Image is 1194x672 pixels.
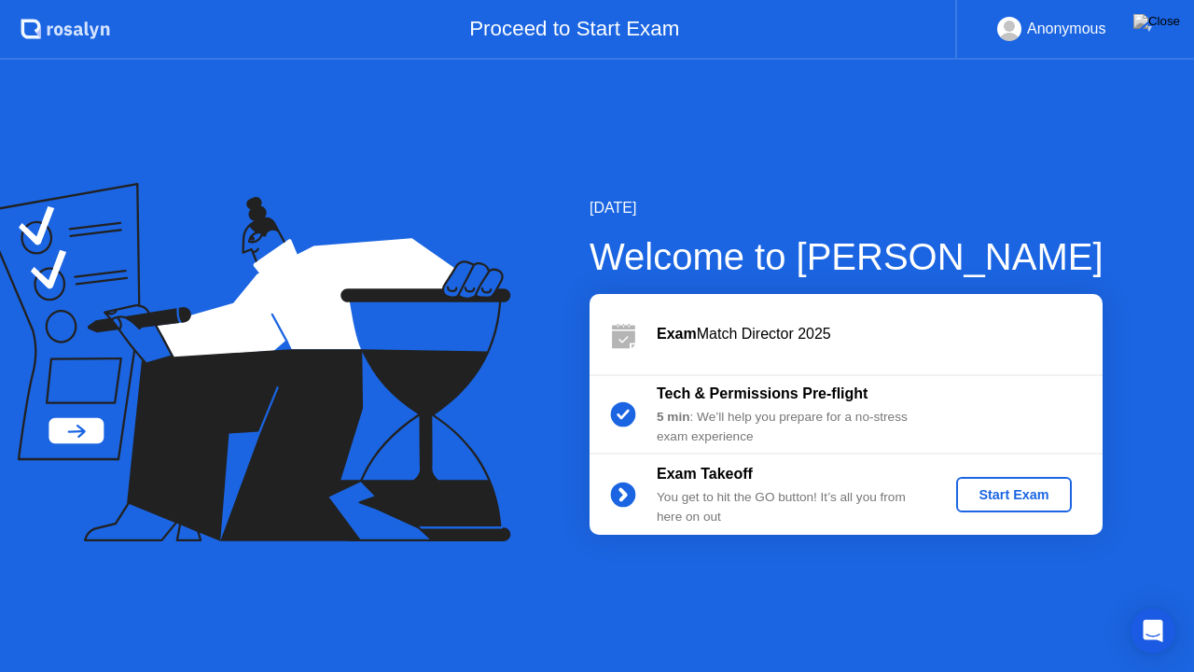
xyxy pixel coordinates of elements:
[657,488,925,526] div: You get to hit the GO button! It’s all you from here on out
[657,326,697,342] b: Exam
[590,229,1104,285] div: Welcome to [PERSON_NAME]
[657,466,753,482] b: Exam Takeoff
[1133,14,1180,29] img: Close
[590,197,1104,219] div: [DATE]
[657,385,868,401] b: Tech & Permissions Pre-flight
[657,408,925,446] div: : We’ll help you prepare for a no-stress exam experience
[1131,609,1175,653] div: Open Intercom Messenger
[964,487,1063,502] div: Start Exam
[956,477,1071,512] button: Start Exam
[657,323,1103,345] div: Match Director 2025
[657,410,690,424] b: 5 min
[1027,17,1106,41] div: Anonymous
